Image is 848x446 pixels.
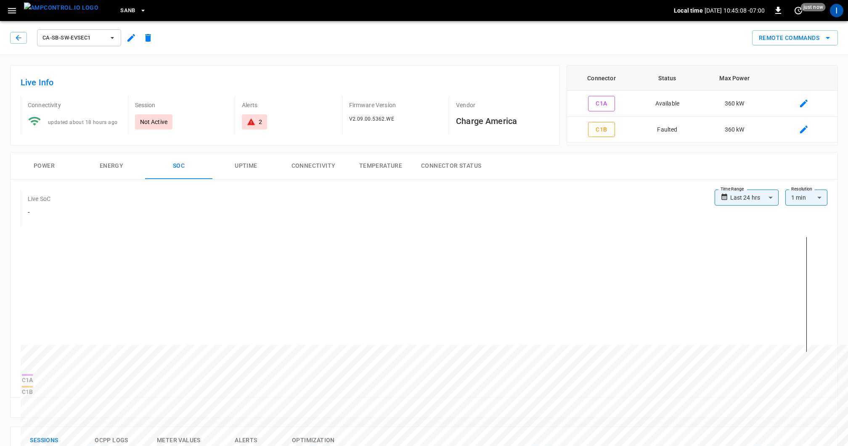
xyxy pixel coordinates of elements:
[791,186,812,193] label: Resolution
[414,153,488,179] button: Connector Status
[120,6,135,16] span: SanB
[28,101,121,109] p: Connectivity
[28,195,50,203] p: Live SoC
[349,116,394,122] span: V2.09.00.5362.WE
[11,153,78,179] button: Power
[140,118,168,126] p: Not Active
[347,153,414,179] button: Temperature
[674,6,703,15] p: Local time
[636,66,698,91] th: Status
[145,153,212,179] button: SOC
[636,91,698,117] td: Available
[242,101,335,109] p: Alerts
[24,3,98,13] img: ampcontrol.io logo
[48,119,117,125] span: updated about 18 hours ago
[78,153,145,179] button: Energy
[698,117,770,143] td: 360 kW
[698,91,770,117] td: 360 kW
[792,4,805,17] button: set refresh interval
[259,118,262,126] div: 2
[280,153,347,179] button: Connectivity
[705,6,765,15] p: [DATE] 10:45:08 -07:00
[37,29,121,46] button: ca-sb-sw-evseC1
[785,190,827,206] div: 1 min
[801,3,826,11] span: just now
[42,33,105,43] span: ca-sb-sw-evseC1
[21,76,549,89] h6: Live Info
[567,66,837,143] table: connector table
[28,208,50,217] h6: -
[830,4,843,17] div: profile-icon
[456,101,549,109] p: Vendor
[349,101,443,109] p: Firmware Version
[721,186,744,193] label: Time Range
[456,114,549,128] h6: Charge America
[212,153,280,179] button: Uptime
[588,96,615,111] button: C1A
[730,190,779,206] div: Last 24 hrs
[588,122,615,137] button: C1B
[567,66,636,91] th: Connector
[135,101,228,109] p: Session
[636,117,698,143] td: Faulted
[698,66,770,91] th: Max Power
[752,30,838,46] button: Remote Commands
[752,30,838,46] div: remote commands options
[117,3,150,19] button: SanB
